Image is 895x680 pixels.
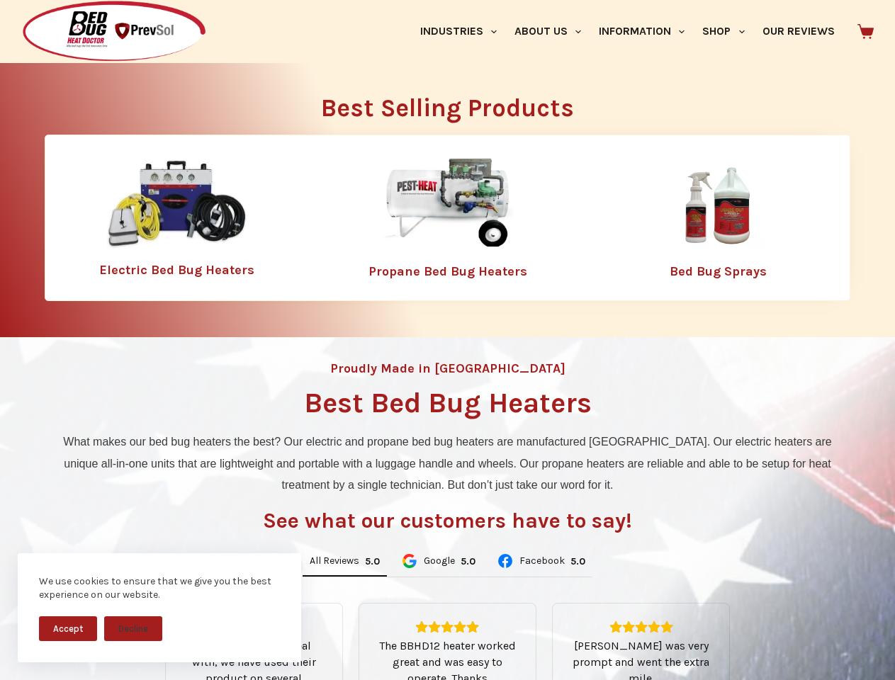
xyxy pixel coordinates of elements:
h4: Proudly Made in [GEOGRAPHIC_DATA] [330,362,565,375]
div: Rating: 5.0 out of 5 [461,555,475,567]
h3: See what our customers have to say! [263,510,632,531]
div: 5.0 [461,555,475,567]
span: All Reviews [310,556,359,566]
div: Rating: 5.0 out of 5 [376,620,519,633]
a: Electric Bed Bug Heaters [99,262,254,278]
div: Rating: 5.0 out of 5 [365,555,380,567]
div: 5.0 [365,555,380,567]
button: Decline [104,616,162,641]
a: Propane Bed Bug Heaters [368,263,527,279]
div: Rating: 5.0 out of 5 [570,620,712,633]
span: Google [424,556,455,566]
h2: Best Selling Products [45,96,850,120]
div: Rating: 5.0 out of 5 [570,555,585,567]
div: We use cookies to ensure that we give you the best experience on our website. [39,574,280,602]
p: What makes our bed bug heaters the best? Our electric and propane bed bug heaters are manufacture... [52,431,843,496]
button: Accept [39,616,97,641]
a: Bed Bug Sprays [670,263,767,279]
div: 5.0 [570,555,585,567]
h1: Best Bed Bug Heaters [304,389,592,417]
span: Facebook [519,556,565,566]
button: Open LiveChat chat widget [11,6,54,48]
